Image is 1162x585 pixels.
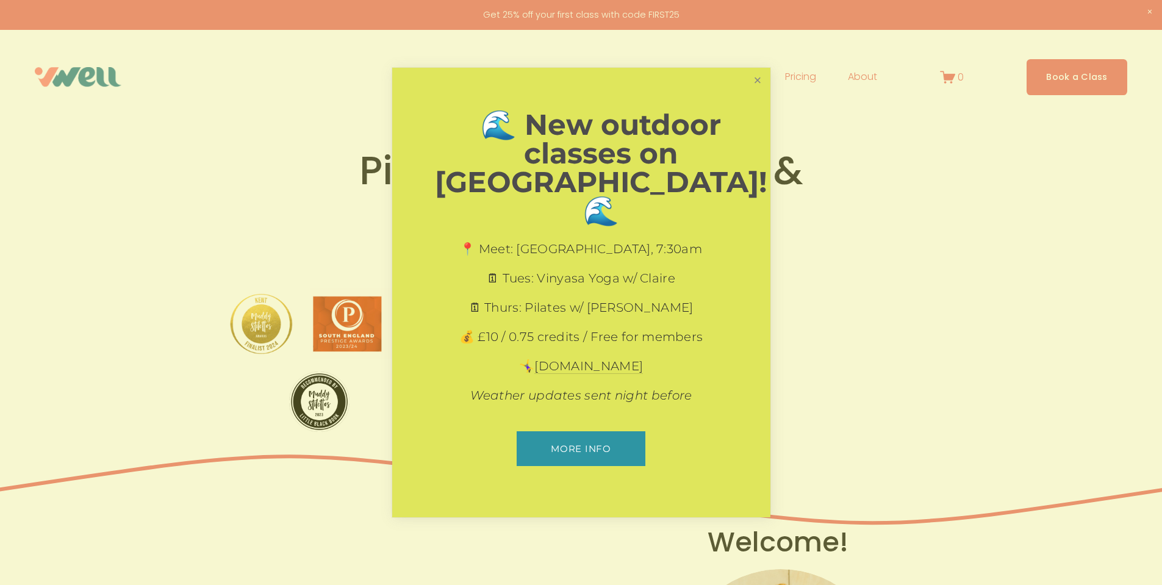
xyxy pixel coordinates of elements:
h1: 🌊 New outdoor classes on [GEOGRAPHIC_DATA]! 🌊 [435,110,767,225]
p: 🗓 Tues: Vinyasa Yoga w/ Claire [435,270,728,287]
p: 🤸‍♀️ [435,357,728,375]
a: Close [747,70,768,91]
p: 📍 Meet: [GEOGRAPHIC_DATA], 7:30am [435,240,728,257]
em: Weather updates sent night before [470,388,692,403]
a: [DOMAIN_NAME] [534,359,643,374]
a: More info [517,431,645,466]
p: 🗓 Thurs: Pilates w/ [PERSON_NAME] [435,299,728,316]
p: 💰 £10 / 0.75 credits / Free for members [435,328,728,345]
